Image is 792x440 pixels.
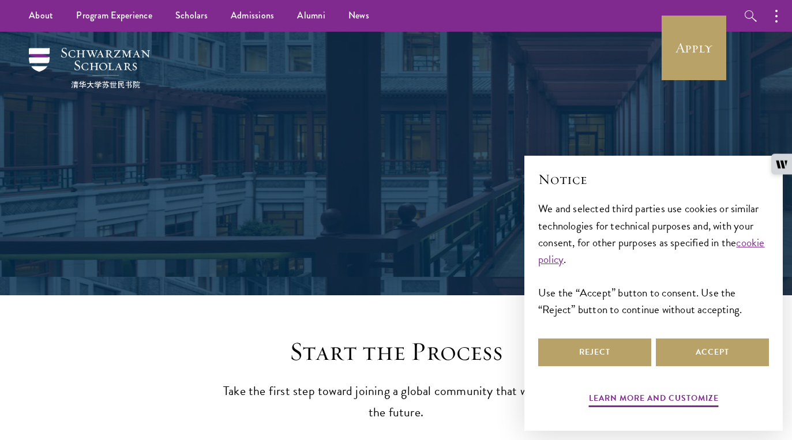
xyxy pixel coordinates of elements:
[538,200,769,317] div: We and selected third parties use cookies or similar technologies for technical purposes and, wit...
[29,48,150,88] img: Schwarzman Scholars
[538,170,769,189] h2: Notice
[217,336,575,368] h2: Start the Process
[538,234,765,268] a: cookie policy
[538,339,651,366] button: Reject
[656,339,769,366] button: Accept
[662,16,726,80] a: Apply
[589,391,719,409] button: Learn more and customize
[217,381,575,423] p: Take the first step toward joining a global community that will shape the future.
